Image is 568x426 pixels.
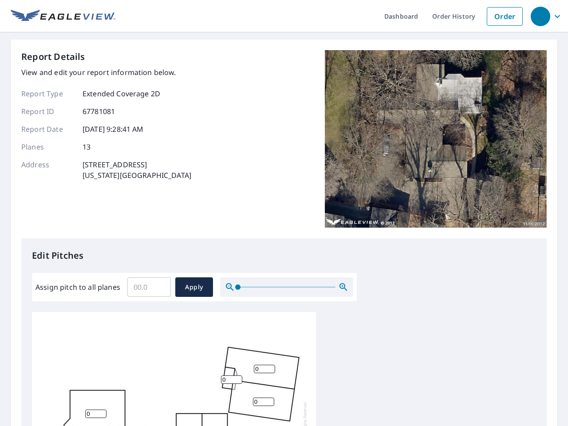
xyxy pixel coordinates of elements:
span: Apply [182,282,206,293]
p: Address [21,159,75,181]
p: Edit Pitches [32,249,536,262]
p: View and edit your report information below. [21,67,191,78]
p: [STREET_ADDRESS] [US_STATE][GEOGRAPHIC_DATA] [83,159,191,181]
img: Top image [325,50,547,228]
p: 67781081 [83,106,115,117]
p: Extended Coverage 2D [83,88,160,99]
p: Report Date [21,124,75,134]
p: Report Details [21,50,85,63]
img: EV Logo [11,10,115,23]
p: Planes [21,142,75,152]
p: [DATE] 9:28:41 AM [83,124,144,134]
button: Apply [175,277,213,297]
p: Report Type [21,88,75,99]
p: Report ID [21,106,75,117]
p: 13 [83,142,91,152]
a: Order [487,7,523,26]
input: 00.0 [127,275,171,300]
label: Assign pitch to all planes [35,282,120,292]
